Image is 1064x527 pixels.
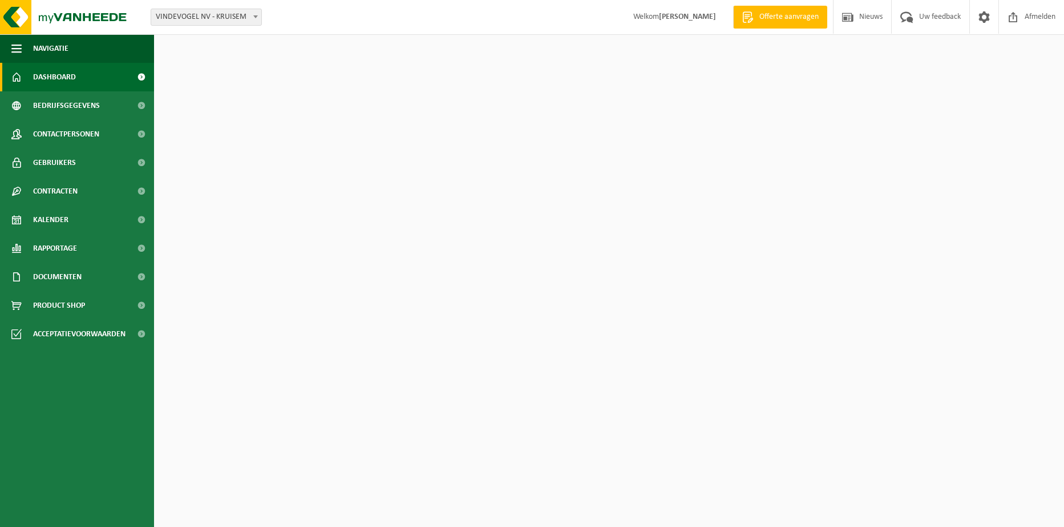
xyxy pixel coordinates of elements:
[33,91,100,120] span: Bedrijfsgegevens
[33,291,85,320] span: Product Shop
[33,148,76,177] span: Gebruikers
[33,263,82,291] span: Documenten
[33,206,68,234] span: Kalender
[33,320,126,348] span: Acceptatievoorwaarden
[756,11,822,23] span: Offerte aanvragen
[33,34,68,63] span: Navigatie
[151,9,262,26] span: VINDEVOGEL NV - KRUISEM
[33,120,99,148] span: Contactpersonen
[33,177,78,206] span: Contracten
[733,6,827,29] a: Offerte aanvragen
[33,234,77,263] span: Rapportage
[33,63,76,91] span: Dashboard
[659,13,716,21] strong: [PERSON_NAME]
[151,9,261,25] span: VINDEVOGEL NV - KRUISEM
